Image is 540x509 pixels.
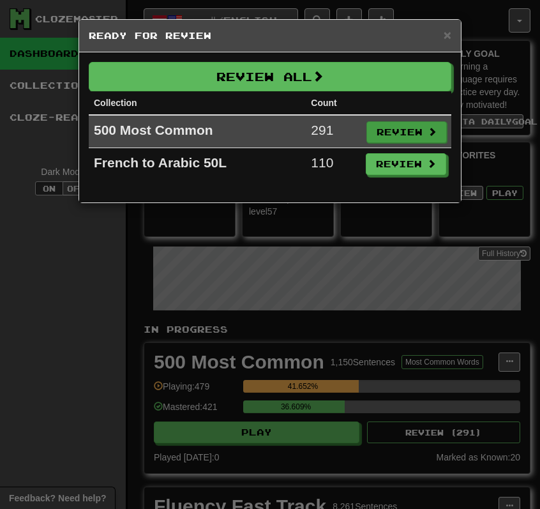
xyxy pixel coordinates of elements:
[306,115,361,148] td: 291
[89,62,451,91] button: Review All
[444,27,451,42] span: ×
[306,148,361,181] td: 110
[89,148,306,181] td: French to Arabic 50L
[444,28,451,42] button: Close
[89,91,306,115] th: Collection
[89,29,451,42] h5: Ready for Review
[366,153,446,175] button: Review
[306,91,361,115] th: Count
[89,115,306,148] td: 500 Most Common
[366,121,447,143] button: Review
